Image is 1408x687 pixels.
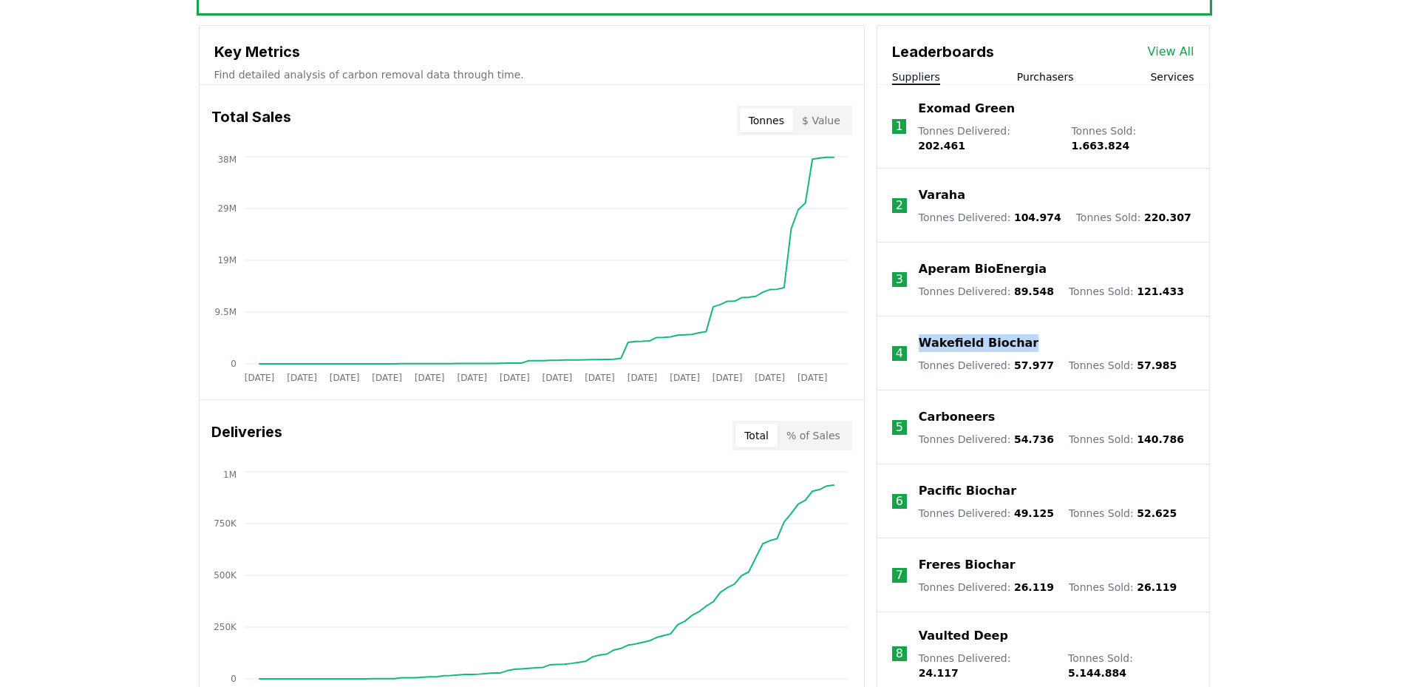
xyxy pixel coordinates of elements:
[740,109,793,132] button: Tonnes
[919,482,1016,500] a: Pacific Biochar
[712,373,742,383] tspan: [DATE]
[919,186,965,204] a: Varaha
[1014,285,1054,297] span: 89.548
[896,493,903,510] p: 6
[214,67,849,82] p: Find detailed analysis of carbon removal data through time.
[919,580,1054,595] p: Tonnes Delivered :
[896,645,903,663] p: 8
[895,118,902,135] p: 1
[1069,284,1184,299] p: Tonnes Sold :
[919,432,1054,447] p: Tonnes Delivered :
[896,345,903,362] p: 4
[1014,507,1054,519] span: 49.125
[500,373,530,383] tspan: [DATE]
[1137,285,1184,297] span: 121.433
[211,106,291,135] h3: Total Sales
[892,41,994,63] h3: Leaderboards
[214,570,237,581] tspan: 500K
[919,667,959,679] span: 24.117
[214,41,849,63] h3: Key Metrics
[244,373,274,383] tspan: [DATE]
[211,421,282,450] h3: Deliveries
[896,197,903,214] p: 2
[217,203,237,214] tspan: 29M
[542,373,572,383] tspan: [DATE]
[919,556,1016,574] a: Freres Biochar
[1071,140,1129,152] span: 1.663.824
[896,271,903,288] p: 3
[670,373,700,383] tspan: [DATE]
[1017,70,1074,84] button: Purchasers
[457,373,487,383] tspan: [DATE]
[1071,123,1194,153] p: Tonnes Sold :
[287,373,317,383] tspan: [DATE]
[919,334,1038,352] a: Wakefield Biochar
[918,100,1015,118] a: Exomad Green
[918,140,965,152] span: 202.461
[217,155,237,165] tspan: 38M
[627,373,657,383] tspan: [DATE]
[919,651,1053,680] p: Tonnes Delivered :
[585,373,615,383] tspan: [DATE]
[1144,211,1191,223] span: 220.307
[414,373,444,383] tspan: [DATE]
[1150,70,1194,84] button: Services
[231,674,237,684] tspan: 0
[892,70,940,84] button: Suppliers
[1068,667,1126,679] span: 5.144.884
[1137,507,1177,519] span: 52.625
[1076,210,1191,225] p: Tonnes Sold :
[1014,581,1054,593] span: 26.119
[919,210,1061,225] p: Tonnes Delivered :
[919,284,1054,299] p: Tonnes Delivered :
[919,408,995,426] a: Carboneers
[797,373,827,383] tspan: [DATE]
[1014,211,1061,223] span: 104.974
[896,566,903,584] p: 7
[1137,581,1177,593] span: 26.119
[1069,506,1177,521] p: Tonnes Sold :
[214,518,237,529] tspan: 750K
[231,359,237,369] tspan: 0
[735,424,778,447] button: Total
[755,373,785,383] tspan: [DATE]
[919,260,1047,278] a: Aperam BioEnergia
[1014,433,1054,445] span: 54.736
[1148,43,1194,61] a: View All
[919,627,1008,645] a: Vaulted Deep
[223,470,237,480] tspan: 1M
[919,358,1054,373] p: Tonnes Delivered :
[1137,359,1177,371] span: 57.985
[1014,359,1054,371] span: 57.977
[778,424,849,447] button: % of Sales
[1137,433,1184,445] span: 140.786
[214,307,236,317] tspan: 9.5M
[1068,651,1194,680] p: Tonnes Sold :
[214,622,237,632] tspan: 250K
[896,419,903,436] p: 5
[372,373,402,383] tspan: [DATE]
[793,109,849,132] button: $ Value
[1069,358,1177,373] p: Tonnes Sold :
[1069,432,1184,447] p: Tonnes Sold :
[1069,580,1177,595] p: Tonnes Sold :
[217,255,237,265] tspan: 19M
[918,123,1056,153] p: Tonnes Delivered :
[329,373,359,383] tspan: [DATE]
[919,506,1054,521] p: Tonnes Delivered :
